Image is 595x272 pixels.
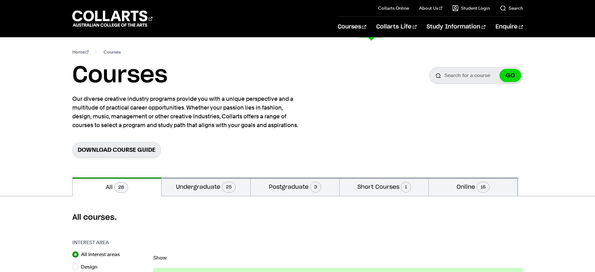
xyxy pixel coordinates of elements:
a: Search [500,5,523,11]
span: 1 [401,182,411,192]
a: Study Information [427,17,485,37]
span: 25 [222,182,236,192]
span: 3 [310,182,321,192]
span: 28 [114,182,128,193]
p: Our diverse creative industry programs provide you with a unique perspective and a multitude of p... [72,95,301,130]
h3: Interest Area [72,239,147,246]
a: Collarts Online [378,5,409,11]
a: Student Login [452,5,490,11]
a: Collarts Life [376,17,417,37]
button: GO [500,69,521,82]
a: Enquire [495,17,523,37]
button: All28 [73,177,162,196]
label: Design [81,263,103,271]
a: Home [72,48,89,56]
h2: All courses. [72,213,523,223]
a: About Us [419,5,442,11]
a: Courses [338,17,366,37]
h1: Courses [72,61,167,90]
div: Go to homepage [72,10,152,28]
button: Short Courses1 [340,177,428,196]
label: All interest areas [81,250,125,259]
button: Online16 [429,177,518,196]
input: Search for a course [429,67,523,84]
span: Courses [104,48,121,56]
button: Postgraduate3 [251,177,340,196]
span: 16 [477,182,490,192]
a: Download Course Guide [72,142,161,157]
p: Show [153,255,523,260]
button: Undergraduate25 [162,177,250,196]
